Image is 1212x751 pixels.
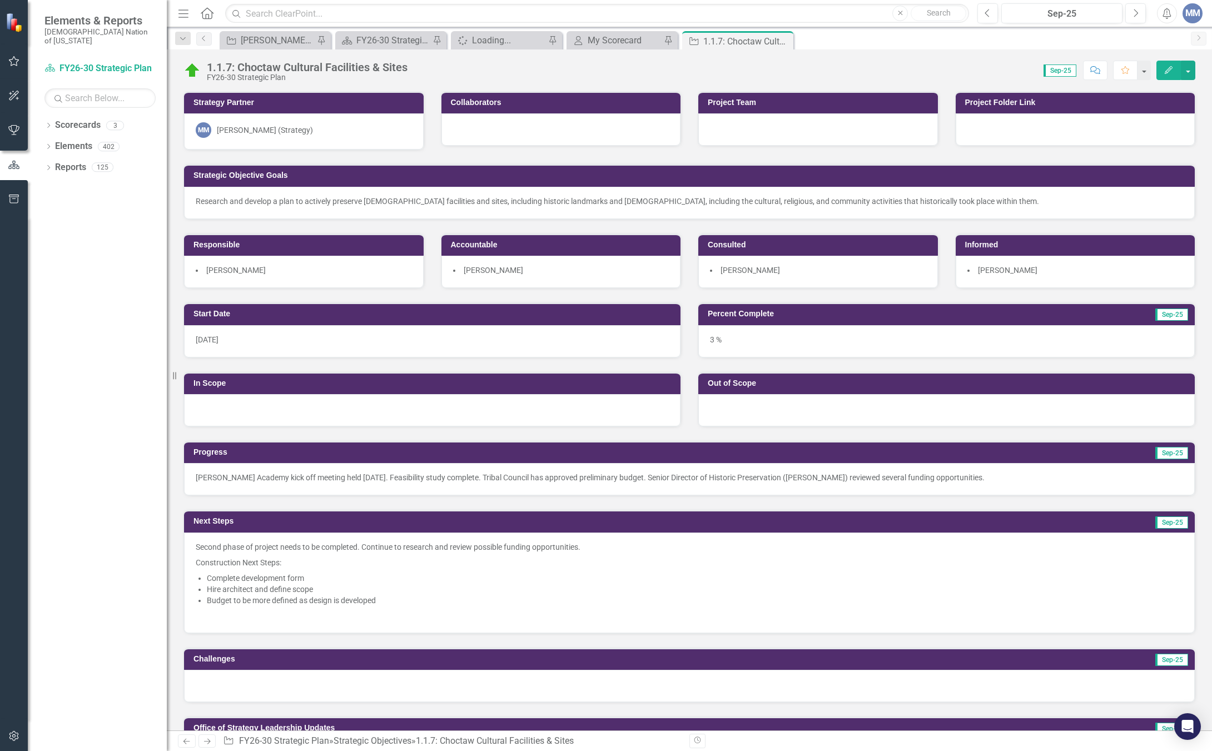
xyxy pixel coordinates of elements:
[721,266,780,275] span: [PERSON_NAME]
[183,62,201,79] img: On Target
[196,555,1183,570] p: Construction Next Steps:
[708,241,932,249] h3: Consulted
[207,595,1183,606] li: Budget to be more defined as design is developed
[1155,723,1188,735] span: Sep-25
[92,163,113,172] div: 125
[1183,3,1203,23] button: MM
[703,34,791,48] div: 1.1.7: Choctaw Cultural Facilities & Sites
[193,517,734,525] h3: Next Steps
[106,121,124,130] div: 3
[196,472,1183,483] p: [PERSON_NAME] Academy kick off meeting held [DATE]. Feasibility study complete. Tribal Council ha...
[1005,7,1119,21] div: Sep-25
[472,33,545,47] div: Loading...
[965,98,1190,107] h3: Project Folder Link
[225,4,969,23] input: Search ClearPoint...
[193,724,997,732] h3: Office of Strategy Leadership Updates
[55,119,101,132] a: Scorecards
[911,6,966,21] button: Search
[98,142,120,151] div: 402
[207,61,408,73] div: 1.1.7: Choctaw Cultural Facilities & Sites
[239,735,329,746] a: FY26-30 Strategic Plan
[965,241,1190,249] h3: Informed
[698,325,1195,357] div: 3 %
[1001,3,1122,23] button: Sep-25
[55,161,86,174] a: Reports
[223,735,681,748] div: » »
[193,98,418,107] h3: Strategy Partner
[207,73,408,82] div: FY26-30 Strategic Plan
[206,266,266,275] span: [PERSON_NAME]
[44,14,156,27] span: Elements & Reports
[196,541,1183,555] p: Second phase of project needs to be completed. Continue to research and review possible funding o...
[927,8,951,17] span: Search
[196,335,218,344] span: [DATE]
[207,584,1183,595] li: Hire architect and define scope
[1155,309,1188,321] span: Sep-25
[454,33,545,47] a: Loading...
[569,33,661,47] a: My Scorecard
[1174,713,1201,740] div: Open Intercom Messenger
[193,310,675,318] h3: Start Date
[451,98,675,107] h3: Collaborators
[193,171,1189,180] h3: Strategic Objective Goals
[1155,516,1188,529] span: Sep-25
[193,241,418,249] h3: Responsible
[338,33,430,47] a: FY26-30 Strategic Plan
[241,33,314,47] div: [PERSON_NAME] SO's
[708,310,1026,318] h3: Percent Complete
[978,266,1037,275] span: [PERSON_NAME]
[1155,654,1188,666] span: Sep-25
[588,33,661,47] div: My Scorecard
[708,379,1189,387] h3: Out of Scope
[55,140,92,153] a: Elements
[207,573,1183,584] li: Complete development form
[196,196,1183,207] p: Research and develop a plan to actively preserve [DEMOGRAPHIC_DATA] facilities and sites, includi...
[44,88,156,108] input: Search Below...
[6,13,25,32] img: ClearPoint Strategy
[193,655,742,663] h3: Challenges
[451,241,675,249] h3: Accountable
[334,735,411,746] a: Strategic Objectives
[217,125,313,136] div: [PERSON_NAME] (Strategy)
[193,379,675,387] h3: In Scope
[356,33,430,47] div: FY26-30 Strategic Plan
[416,735,574,746] div: 1.1.7: Choctaw Cultural Facilities & Sites
[222,33,314,47] a: [PERSON_NAME] SO's
[464,266,523,275] span: [PERSON_NAME]
[196,122,211,138] div: MM
[44,27,156,46] small: [DEMOGRAPHIC_DATA] Nation of [US_STATE]
[1155,447,1188,459] span: Sep-25
[193,448,690,456] h3: Progress
[1044,64,1076,77] span: Sep-25
[708,98,932,107] h3: Project Team
[44,62,156,75] a: FY26-30 Strategic Plan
